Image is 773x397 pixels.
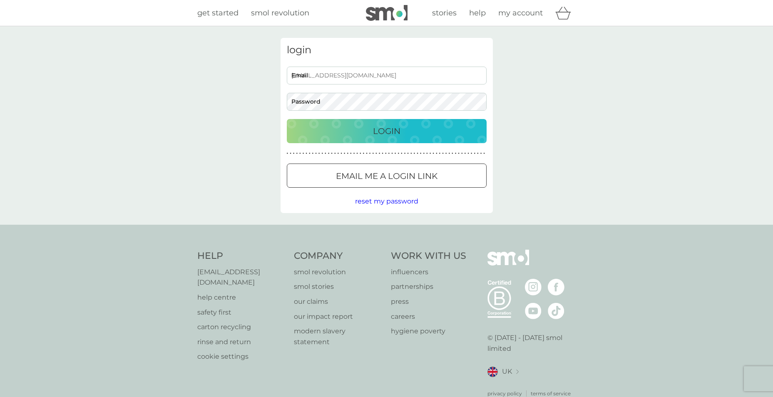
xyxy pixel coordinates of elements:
[391,326,466,337] a: hygiene poverty
[391,267,466,278] a: influencers
[353,151,355,156] p: ●
[458,151,460,156] p: ●
[318,151,320,156] p: ●
[467,151,469,156] p: ●
[414,151,415,156] p: ●
[355,196,418,207] button: reset my password
[197,337,286,347] a: rinse and return
[469,7,486,19] a: help
[294,267,383,278] a: smol revolution
[293,151,295,156] p: ●
[432,7,457,19] a: stories
[461,151,463,156] p: ●
[452,151,453,156] p: ●
[287,164,487,188] button: Email me a login link
[294,311,383,322] p: our impact report
[375,151,377,156] p: ●
[197,8,239,17] span: get started
[465,151,466,156] p: ●
[197,351,286,362] a: cookie settings
[366,5,408,21] img: smol
[423,151,425,156] p: ●
[442,151,444,156] p: ●
[487,250,529,278] img: smol
[356,151,358,156] p: ●
[325,151,326,156] p: ●
[338,151,339,156] p: ●
[369,151,371,156] p: ●
[355,197,418,205] span: reset my password
[290,151,291,156] p: ●
[334,151,336,156] p: ●
[331,151,333,156] p: ●
[426,151,428,156] p: ●
[294,281,383,292] a: smol stories
[197,267,286,288] a: [EMAIL_ADDRESS][DOMAIN_NAME]
[366,151,368,156] p: ●
[328,151,330,156] p: ●
[469,8,486,17] span: help
[391,151,393,156] p: ●
[391,296,466,307] a: press
[404,151,406,156] p: ●
[436,151,437,156] p: ●
[341,151,342,156] p: ●
[487,332,576,354] p: © [DATE] - [DATE] smol limited
[251,8,309,17] span: smol revolution
[306,151,307,156] p: ●
[309,151,311,156] p: ●
[477,151,479,156] p: ●
[312,151,314,156] p: ●
[197,250,286,263] h4: Help
[555,5,576,21] div: basket
[525,279,542,295] img: visit the smol Instagram page
[516,370,519,374] img: select a new location
[417,151,418,156] p: ●
[197,307,286,318] a: safety first
[410,151,412,156] p: ●
[373,124,400,138] p: Login
[398,151,399,156] p: ●
[385,151,387,156] p: ●
[432,151,434,156] p: ●
[363,151,365,156] p: ●
[294,326,383,347] a: modern slavery statement
[197,7,239,19] a: get started
[388,151,390,156] p: ●
[350,151,352,156] p: ●
[296,151,298,156] p: ●
[391,311,466,322] a: careers
[487,367,498,377] img: UK flag
[287,119,487,143] button: Login
[432,8,457,17] span: stories
[347,151,348,156] p: ●
[502,366,512,377] span: UK
[471,151,472,156] p: ●
[197,322,286,332] a: carton recycling
[315,151,317,156] p: ●
[344,151,345,156] p: ●
[480,151,482,156] p: ●
[294,296,383,307] a: our claims
[294,250,383,263] h4: Company
[430,151,431,156] p: ●
[498,7,543,19] a: my account
[287,151,288,156] p: ●
[372,151,374,156] p: ●
[483,151,485,156] p: ●
[391,281,466,292] a: partnerships
[382,151,383,156] p: ●
[548,279,564,295] img: visit the smol Facebook page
